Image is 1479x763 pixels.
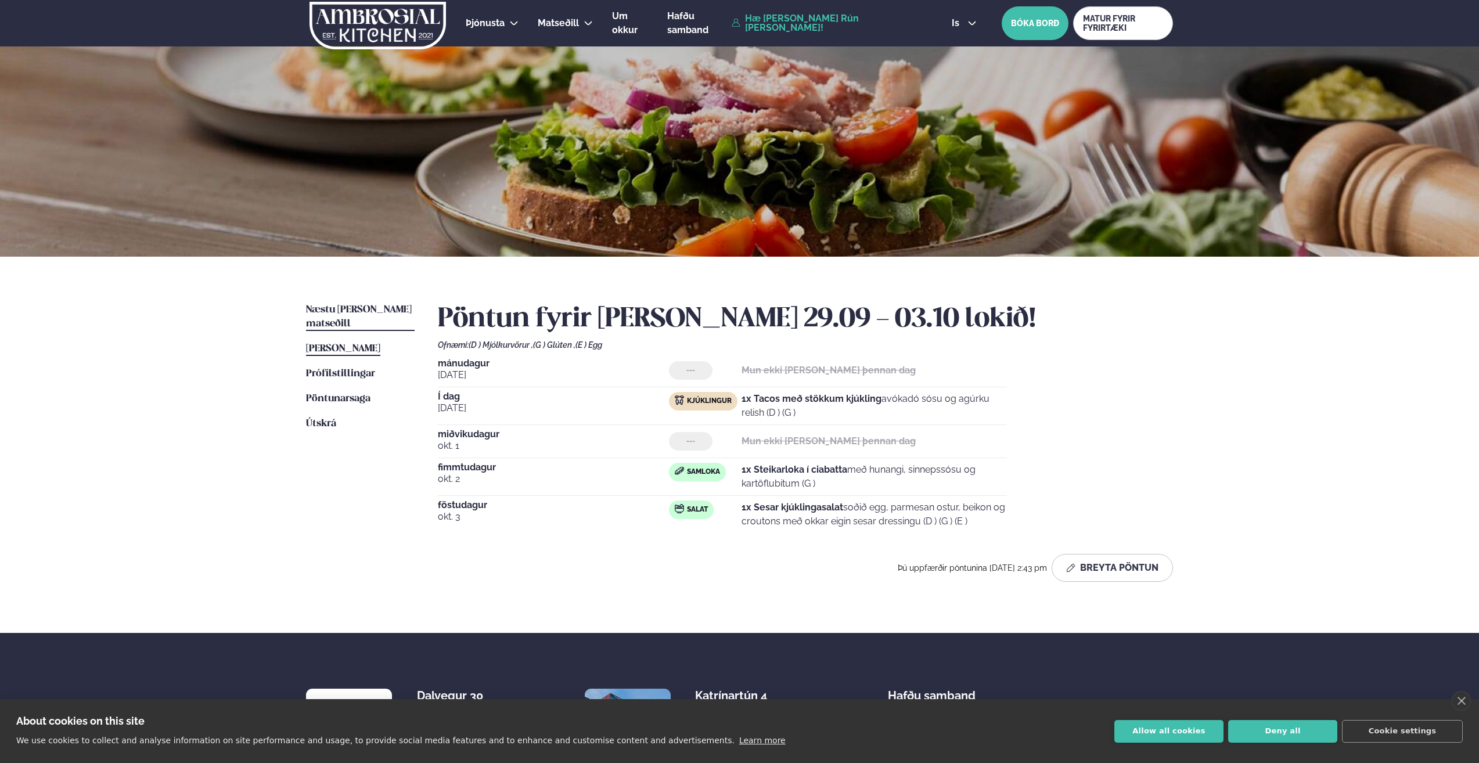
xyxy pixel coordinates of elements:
span: Prófílstillingar [306,369,375,379]
span: Þjónusta [466,17,505,28]
a: [PERSON_NAME] [306,342,380,356]
p: avókadó sósu og agúrku relish (D ) (G ) [742,392,1007,420]
button: BÓKA BORÐ [1002,6,1068,40]
span: Matseðill [538,17,579,28]
span: --- [686,366,695,375]
img: salad.svg [675,504,684,513]
span: (D ) Mjólkurvörur , [469,340,533,350]
span: Kjúklingur [687,397,732,406]
button: Deny all [1228,720,1337,743]
span: okt. 2 [438,472,669,486]
a: Prófílstillingar [306,367,375,381]
span: Samloka [687,467,720,477]
span: (G ) Glúten , [533,340,575,350]
a: Næstu [PERSON_NAME] matseðill [306,303,415,331]
span: Hafðu samband [667,10,708,35]
span: fimmtudagur [438,463,669,472]
span: Í dag [438,392,669,401]
p: soðið egg, parmesan ostur, beikon og croutons með okkar eigin sesar dressingu (D ) (G ) (E ) [742,501,1007,528]
span: okt. 1 [438,439,669,453]
strong: 1x Tacos með stökkum kjúkling [742,393,881,404]
span: föstudagur [438,501,669,510]
span: (E ) Egg [575,340,602,350]
a: Þjónusta [466,16,505,30]
span: okt. 3 [438,510,669,524]
p: We use cookies to collect and analyse information on site performance and usage, to provide socia... [16,736,735,745]
h2: Pöntun fyrir [PERSON_NAME] 29.09 - 03.10 lokið! [438,303,1173,336]
div: Dalvegur 30 [417,689,509,703]
span: --- [686,437,695,446]
a: Learn more [739,736,786,745]
div: Fylgdu okkur [1128,689,1173,726]
a: Pöntunarsaga [306,392,370,406]
span: [DATE] [438,368,669,382]
strong: Mun ekki [PERSON_NAME] þennan dag [742,436,916,447]
strong: 1x Sesar kjúklingasalat [742,502,843,513]
span: miðvikudagur [438,430,669,439]
span: is [952,19,963,28]
img: chicken.svg [675,395,684,405]
button: is [942,19,986,28]
strong: 1x Steikarloka í ciabatta [742,464,847,475]
button: Allow all cookies [1114,720,1223,743]
span: Þú uppfærðir pöntunina [DATE] 2:43 pm [898,563,1047,573]
a: Hafðu samband [667,9,726,37]
img: sandwich-new-16px.svg [675,467,684,475]
span: [PERSON_NAME] [306,344,380,354]
span: mánudagur [438,359,669,368]
span: Salat [687,505,708,514]
a: close [1452,691,1471,711]
img: logo [308,2,447,49]
a: Útskrá [306,417,336,431]
span: Pöntunarsaga [306,394,370,404]
a: Hæ [PERSON_NAME] Rún [PERSON_NAME]! [732,14,925,33]
span: Útskrá [306,419,336,429]
a: MATUR FYRIR FYRIRTÆKI [1073,6,1173,40]
p: með hunangi, sinnepssósu og kartöflubitum (G ) [742,463,1007,491]
span: Um okkur [612,10,638,35]
div: Katrínartún 4 [695,689,787,703]
span: [DATE] [438,401,669,415]
strong: About cookies on this site [16,715,145,727]
span: Hafðu samband [888,679,976,703]
button: Cookie settings [1342,720,1463,743]
strong: Mun ekki [PERSON_NAME] þennan dag [742,365,916,376]
a: Um okkur [612,9,648,37]
a: Matseðill [538,16,579,30]
span: Næstu [PERSON_NAME] matseðill [306,305,412,329]
div: Ofnæmi: [438,340,1173,350]
button: Breyta Pöntun [1052,554,1173,582]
